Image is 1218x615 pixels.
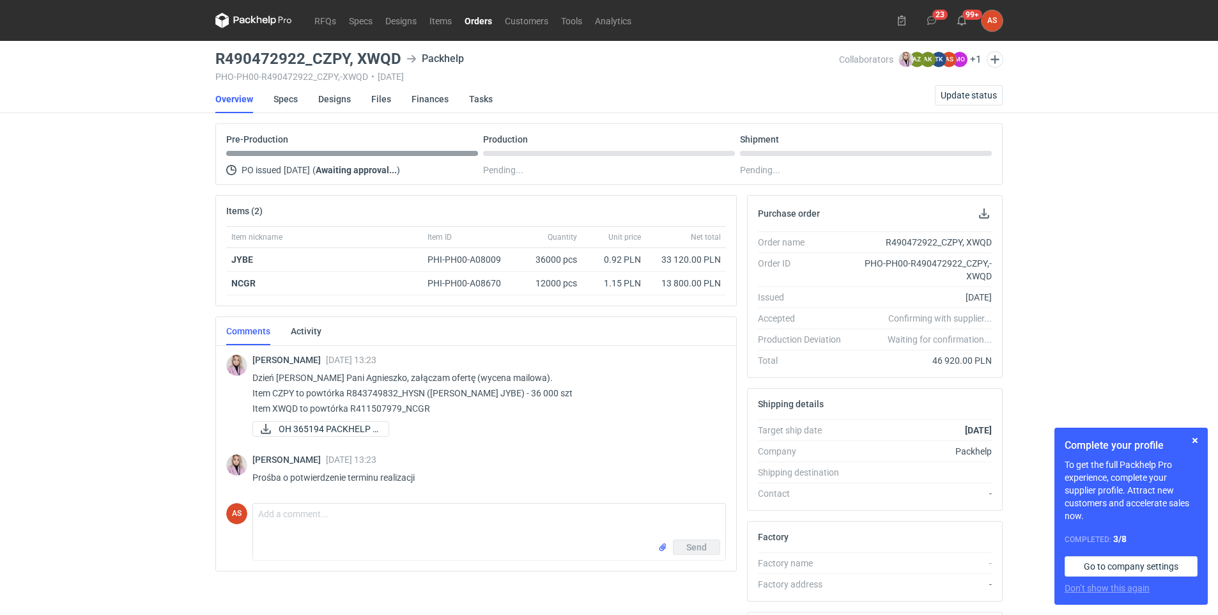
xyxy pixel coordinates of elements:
[518,248,582,272] div: 36000 pcs
[279,422,378,436] span: OH 365194 PACKHELP (...
[231,232,282,242] span: Item nickname
[587,253,641,266] div: 0.92 PLN
[851,236,992,249] div: R490472922_CZPY, XWQD
[758,445,851,458] div: Company
[318,85,351,113] a: Designs
[976,206,992,221] button: Download PO
[758,236,851,249] div: Order name
[965,425,992,435] strong: [DATE]
[284,162,310,178] span: [DATE]
[343,13,379,28] a: Specs
[226,355,247,376] div: Klaudia Wiśniewska
[312,165,316,175] span: (
[518,272,582,295] div: 12000 pcs
[1065,458,1198,522] p: To get the full Packhelp Pro experience, complete your supplier profile. Attract new customers an...
[651,253,721,266] div: 33 120.00 PLN
[406,51,464,66] div: Packhelp
[1113,534,1127,544] strong: 3 / 8
[412,85,449,113] a: Finances
[758,333,851,346] div: Production Deviation
[952,10,972,31] button: 99+
[758,291,851,304] div: Issued
[920,52,936,67] figcaption: AK
[740,134,779,144] p: Shipment
[758,532,789,542] h2: Factory
[1065,556,1198,577] a: Go to company settings
[839,54,893,65] span: Collaborators
[231,278,256,288] a: NCGR
[970,54,982,65] button: +1
[941,91,997,100] span: Update status
[982,10,1003,31] button: AS
[758,208,820,219] h2: Purchase order
[291,317,321,345] a: Activity
[215,72,839,82] div: PHO-PH00-R490472922_CZPY,-XWQD [DATE]
[397,165,400,175] span: )
[691,232,721,242] span: Net total
[215,85,253,113] a: Overview
[226,317,270,345] a: Comments
[758,399,824,409] h2: Shipping details
[851,557,992,570] div: -
[458,13,498,28] a: Orders
[226,206,263,216] h2: Items (2)
[758,557,851,570] div: Factory name
[226,162,478,178] div: PO issued
[379,13,423,28] a: Designs
[589,13,638,28] a: Analytics
[469,85,493,113] a: Tasks
[1065,582,1150,595] button: Don’t show this again
[548,232,577,242] span: Quantity
[252,421,389,437] a: OH 365194 PACKHELP (...
[428,253,513,266] div: PHI-PH00-A08009
[686,543,707,552] span: Send
[371,72,374,82] span: •
[308,13,343,28] a: RFQs
[252,355,326,365] span: [PERSON_NAME]
[888,313,992,323] em: Confirming with supplier...
[758,257,851,283] div: Order ID
[651,277,721,290] div: 13 800.00 PLN
[587,277,641,290] div: 1.15 PLN
[851,291,992,304] div: [DATE]
[952,52,967,67] figcaption: MO
[1065,438,1198,453] h1: Complete your profile
[215,51,401,66] h3: R490472922_CZPY, XWQD
[758,312,851,325] div: Accepted
[226,455,247,476] img: Klaudia Wiśniewska
[231,254,253,265] strong: JYBE
[758,487,851,500] div: Contact
[226,503,247,524] div: Agnieszka Stropa
[758,466,851,479] div: Shipping destination
[851,487,992,500] div: -
[423,13,458,28] a: Items
[851,354,992,367] div: 46 920.00 PLN
[758,578,851,591] div: Factory address
[252,370,716,416] p: Dzień [PERSON_NAME] Pani Agnieszko, załączam ofertę (wycena mailowa). Item CZPY to powtórka R8437...
[371,85,391,113] a: Files
[931,52,946,67] figcaption: TK
[428,277,513,290] div: PHI-PH00-A08670
[428,232,452,242] span: Item ID
[851,445,992,458] div: Packhelp
[982,10,1003,31] div: Agnieszka Stropa
[851,257,992,283] div: PHO-PH00-R490472922_CZPY,-XWQD
[921,10,942,31] button: 23
[987,51,1003,68] button: Edit collaborators
[555,13,589,28] a: Tools
[909,52,925,67] figcaption: AZ
[252,421,380,437] div: OH 365194 PACKHELP (1).pdf
[498,13,555,28] a: Customers
[898,52,914,67] img: Klaudia Wiśniewska
[935,85,1003,105] button: Update status
[1065,533,1198,546] div: Completed:
[316,165,397,175] strong: Awaiting approval...
[226,503,247,524] figcaption: AS
[252,470,716,485] p: Prośba o potwierdzenie terminu realizacji
[673,540,720,555] button: Send
[274,85,298,113] a: Specs
[252,455,326,465] span: [PERSON_NAME]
